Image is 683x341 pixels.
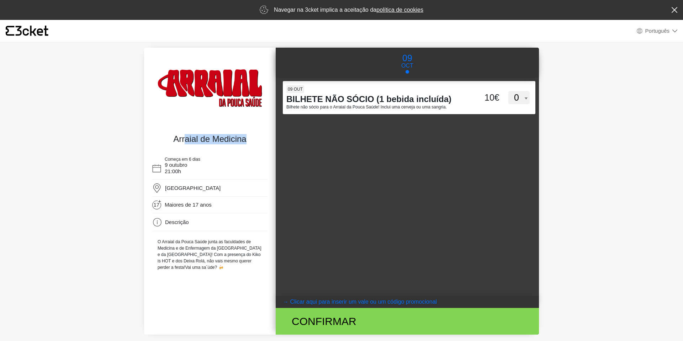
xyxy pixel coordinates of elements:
[276,296,539,308] button: → Clicar aqui para inserir um vale ou um código promocional
[290,299,437,305] coupontext: Clicar aqui para inserir um vale ou um código promocional
[165,219,189,225] span: Descrição
[376,7,423,13] a: política de cookies
[286,85,304,93] span: 09 out
[274,6,423,14] p: Navegar na 3cket implica a aceitação da
[6,26,14,36] g: {' '}
[286,313,448,329] div: Confirmar
[276,308,539,335] button: Confirmar
[158,239,261,270] span: O Arraial da Pouca Saúde junta as faculdades de Medicina e de Enfermagem da [GEOGRAPHIC_DATA] e d...
[286,105,465,110] p: Bilhete não sócio para o Arraial da Pouca Saúde! Inclui uma cerveja ou uma sangria.
[508,91,530,105] select: 09 out BILHETE NÃO SÓCIO (1 bebida incluída) Bilhete não sócio para o Arraial da Pouca Saúde! Inc...
[401,52,413,65] p: 09
[165,202,212,208] span: Maiores de 17 anos
[165,185,221,191] span: [GEOGRAPHIC_DATA]
[158,199,162,203] span: +
[283,298,288,306] arrow: →
[154,202,162,210] span: 17
[394,51,421,74] button: 09 Oct
[401,62,413,70] p: Oct
[150,60,269,127] img: 22d9fe1a39b24931814a95254e6a5dd4.webp
[165,162,187,174] span: 9 outubro 21:00h
[154,134,266,144] h4: Arraial de Medicina
[165,157,200,162] span: Começa em 6 dias
[286,94,465,105] h4: BILHETE NÃO SÓCIO (1 bebida incluída)
[465,91,501,105] div: 10€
